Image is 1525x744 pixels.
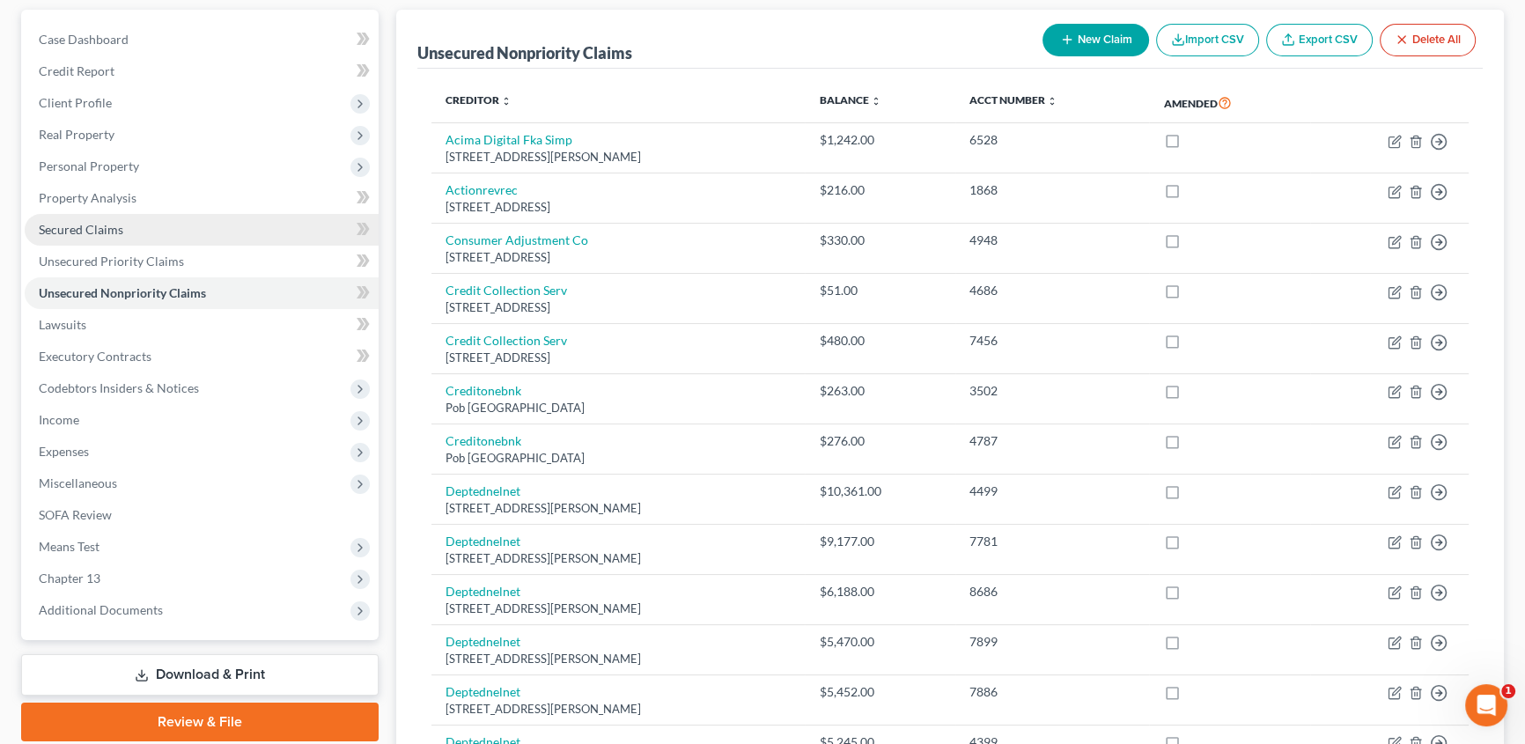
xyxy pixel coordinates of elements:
div: $276.00 [819,432,940,450]
a: Unsecured Priority Claims [25,246,379,277]
a: Lawsuits [25,309,379,341]
button: Import CSV [1156,24,1259,56]
div: Pob [GEOGRAPHIC_DATA] [446,400,791,416]
div: Pob [GEOGRAPHIC_DATA] [446,450,791,467]
div: 4948 [969,232,1136,249]
a: SOFA Review [25,499,379,531]
div: 6528 [969,131,1136,149]
div: $9,177.00 [819,533,940,550]
div: $263.00 [819,382,940,400]
span: Unsecured Nonpriority Claims [39,285,206,300]
div: $330.00 [819,232,940,249]
a: Creditonebnk [446,433,521,448]
div: [STREET_ADDRESS] [446,199,791,216]
div: $10,361.00 [819,482,940,500]
div: 7781 [969,533,1136,550]
span: Income [39,412,79,427]
a: Property Analysis [25,182,379,214]
div: [STREET_ADDRESS] [446,350,791,366]
div: [STREET_ADDRESS] [446,299,791,316]
a: Acima Digital Fka Simp [446,132,572,147]
iframe: Intercom live chat [1465,684,1507,726]
span: Lawsuits [39,317,86,332]
span: Executory Contracts [39,349,151,364]
div: 4499 [969,482,1136,500]
div: [STREET_ADDRESS][PERSON_NAME] [446,701,791,718]
a: Deptednelnet [446,584,520,599]
i: unfold_more [1047,96,1057,107]
span: Means Test [39,539,99,554]
i: unfold_more [870,96,880,107]
span: Property Analysis [39,190,136,205]
span: Unsecured Priority Claims [39,254,184,269]
a: Unsecured Nonpriority Claims [25,277,379,309]
div: [STREET_ADDRESS][PERSON_NAME] [446,600,791,617]
a: Credit Collection Serv [446,283,567,298]
a: Export CSV [1266,24,1373,56]
div: 7899 [969,633,1136,651]
span: Chapter 13 [39,571,100,586]
a: Secured Claims [25,214,379,246]
div: $6,188.00 [819,583,940,600]
span: Client Profile [39,95,112,110]
th: Amended [1149,83,1309,123]
span: Miscellaneous [39,475,117,490]
div: 8686 [969,583,1136,600]
a: Credit Collection Serv [446,333,567,348]
a: Download & Print [21,654,379,696]
span: Real Property [39,127,114,142]
a: Executory Contracts [25,341,379,372]
a: Deptednelnet [446,634,520,649]
a: Creditor unfold_more [446,93,512,107]
div: [STREET_ADDRESS][PERSON_NAME] [446,500,791,517]
div: 3502 [969,382,1136,400]
a: Deptednelnet [446,684,520,699]
a: Case Dashboard [25,24,379,55]
a: Acct Number unfold_more [969,93,1057,107]
button: New Claim [1042,24,1149,56]
span: Additional Documents [39,602,163,617]
span: SOFA Review [39,507,112,522]
a: Deptednelnet [446,483,520,498]
div: 1868 [969,181,1136,199]
a: Deptednelnet [446,534,520,549]
div: [STREET_ADDRESS][PERSON_NAME] [446,651,791,667]
span: 1 [1501,684,1515,698]
div: [STREET_ADDRESS] [446,249,791,266]
span: Case Dashboard [39,32,129,47]
div: $1,242.00 [819,131,940,149]
span: Credit Report [39,63,114,78]
span: Codebtors Insiders & Notices [39,380,199,395]
a: Credit Report [25,55,379,87]
div: [STREET_ADDRESS][PERSON_NAME] [446,550,791,567]
a: Balance unfold_more [819,93,880,107]
div: $480.00 [819,332,940,350]
button: Delete All [1380,24,1476,56]
a: Creditonebnk [446,383,521,398]
div: 4686 [969,282,1136,299]
a: Consumer Adjustment Co [446,232,588,247]
div: 4787 [969,432,1136,450]
a: Review & File [21,703,379,741]
div: 7456 [969,332,1136,350]
a: Actionrevrec [446,182,518,197]
div: $5,470.00 [819,633,940,651]
i: unfold_more [501,96,512,107]
div: $51.00 [819,282,940,299]
div: [STREET_ADDRESS][PERSON_NAME] [446,149,791,166]
span: Personal Property [39,158,139,173]
div: $216.00 [819,181,940,199]
div: Unsecured Nonpriority Claims [417,42,632,63]
span: Expenses [39,444,89,459]
div: $5,452.00 [819,683,940,701]
span: Secured Claims [39,222,123,237]
div: 7886 [969,683,1136,701]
